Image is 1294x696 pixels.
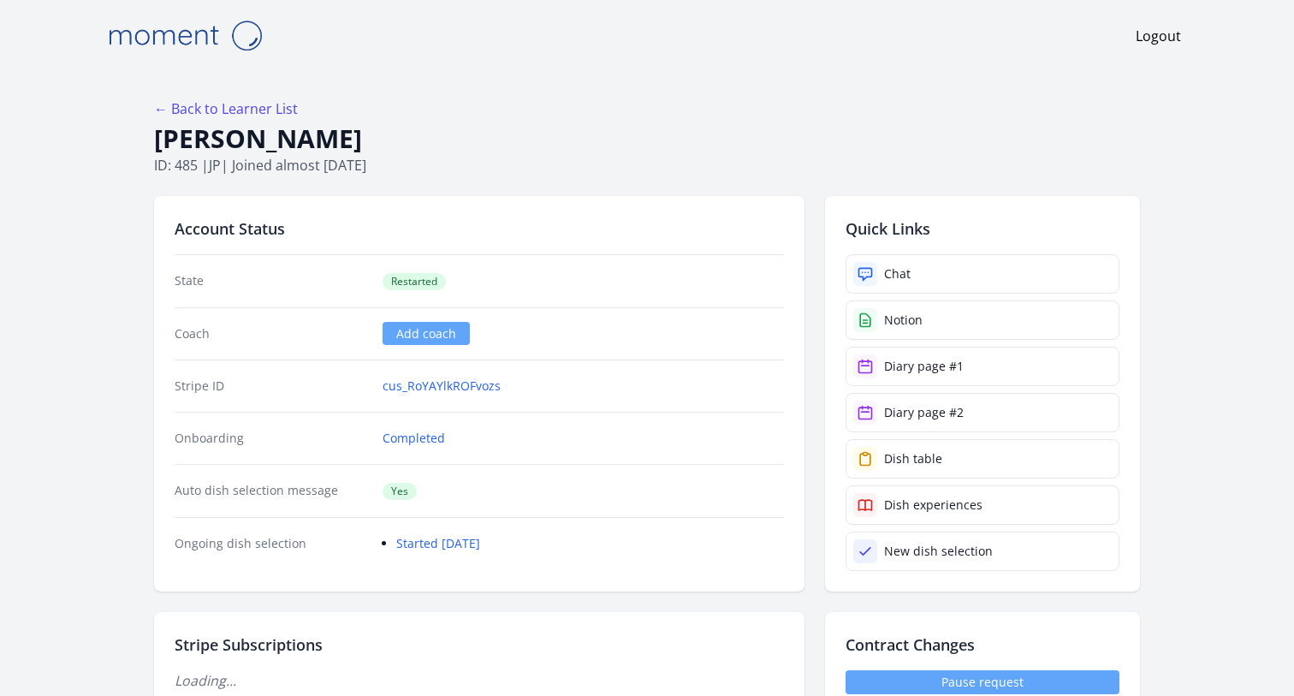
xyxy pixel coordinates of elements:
[846,347,1119,386] a: Diary page #1
[884,404,964,421] div: Diary page #2
[846,300,1119,340] a: Notion
[383,430,445,447] a: Completed
[846,254,1119,294] a: Chat
[175,325,369,342] dt: Coach
[383,273,446,290] span: Restarted
[175,482,369,500] dt: Auto dish selection message
[175,272,369,290] dt: State
[846,217,1119,241] h2: Quick Links
[99,14,270,57] img: Moment
[154,155,1140,175] p: ID: 485 | | Joined almost [DATE]
[175,535,369,552] dt: Ongoing dish selection
[846,532,1119,571] a: New dish selection
[884,358,964,375] div: Diary page #1
[383,483,417,500] span: Yes
[1136,26,1181,46] a: Logout
[846,439,1119,479] a: Dish table
[846,485,1119,525] a: Dish experiences
[884,450,942,467] div: Dish table
[884,265,911,283] div: Chat
[154,122,1140,155] h1: [PERSON_NAME]
[175,430,369,447] dt: Onboarding
[175,217,784,241] h2: Account Status
[846,633,1119,657] h2: Contract Changes
[884,497,982,514] div: Dish experiences
[884,312,923,329] div: Notion
[209,156,221,175] span: jp
[884,543,993,560] div: New dish selection
[154,99,298,118] a: ← Back to Learner List
[383,322,470,345] a: Add coach
[175,670,784,691] p: Loading...
[846,670,1119,694] a: Pause request
[383,378,501,395] a: cus_RoYAYlkROFvozs
[175,633,784,657] h2: Stripe Subscriptions
[396,535,480,551] a: Started [DATE]
[175,378,369,395] dt: Stripe ID
[846,393,1119,432] a: Diary page #2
